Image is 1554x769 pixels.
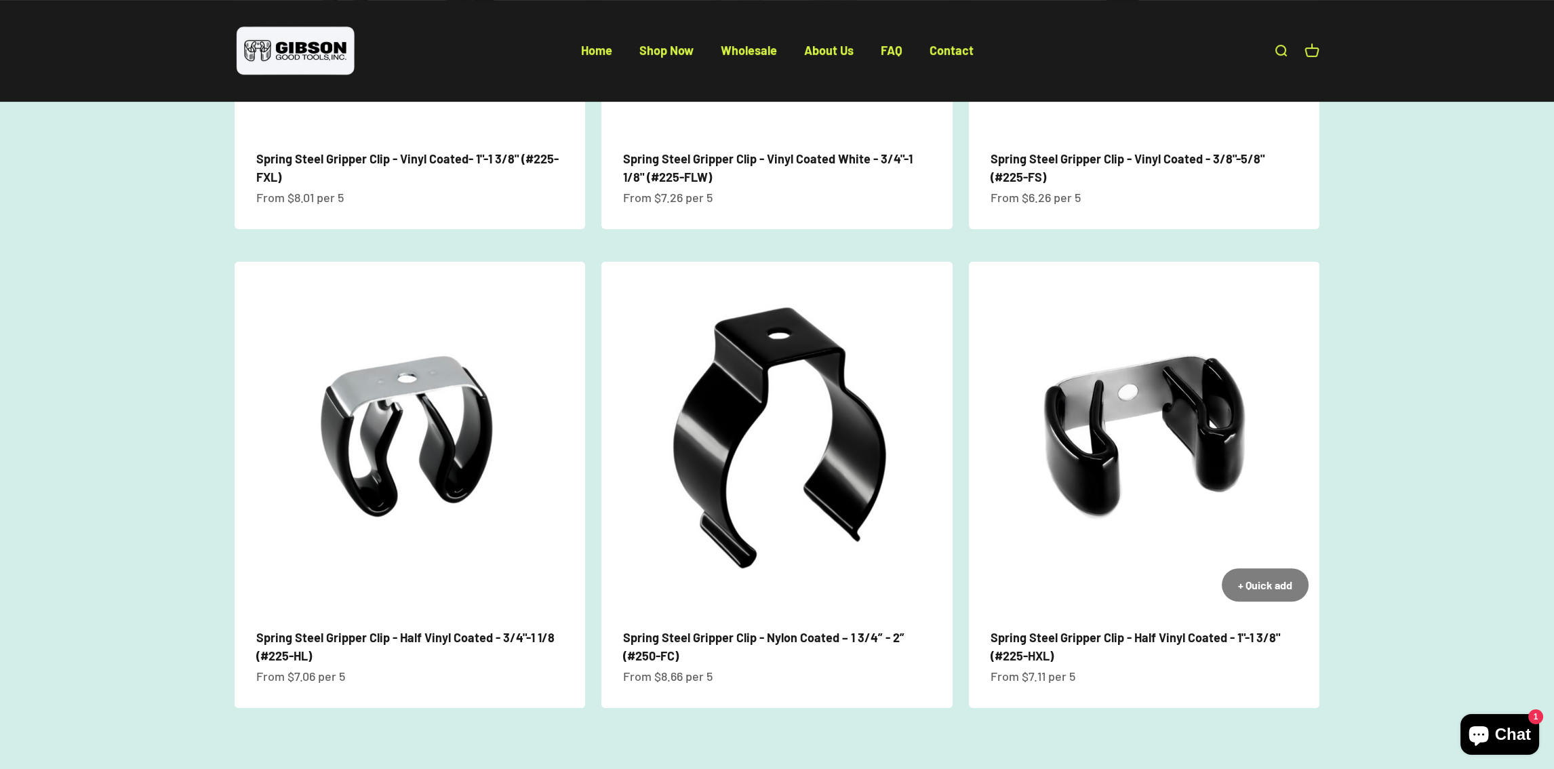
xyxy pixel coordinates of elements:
[881,43,902,58] a: FAQ
[991,667,1075,686] sale-price: From $7.11 per 5
[256,151,559,184] a: Spring Steel Gripper Clip - Vinyl Coated- 1"-1 3/8" (#225-FXL)
[256,667,345,686] sale-price: From $7.06 per 5
[721,43,777,58] a: Wholesale
[969,262,1319,612] img: close up of a spring steel gripper clip, tool clip, durable, secure holding, Excellent corrosion ...
[256,630,555,663] a: Spring Steel Gripper Clip - Half Vinyl Coated - 3/4"-1 1/8 (#225-HL)
[1222,568,1309,602] button: + Quick add
[1238,576,1292,594] div: + Quick add
[991,151,1264,184] a: Spring Steel Gripper Clip - Vinyl Coated - 3/8"-5/8" (#225-FS)
[930,43,974,58] a: Contact
[639,43,694,58] a: Shop Now
[256,188,344,208] sale-price: From $8.01 per 5
[804,43,854,58] a: About Us
[1456,714,1543,758] inbox-online-store-chat: Shopify online store chat
[581,43,612,58] a: Home
[623,188,713,208] sale-price: From $7.26 per 5
[991,188,1081,208] sale-price: From $6.26 per 5
[623,151,913,184] a: Spring Steel Gripper Clip - Vinyl Coated White - 3/4"-1 1/8" (#225-FLW)
[623,667,713,686] sale-price: From $8.66 per 5
[623,630,904,663] a: Spring Steel Gripper Clip - Nylon Coated – 1 3/4” - 2” (#250-FC)
[991,630,1280,663] a: Spring Steel Gripper Clip - Half Vinyl Coated - 1"-1 3/8" (#225-HXL)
